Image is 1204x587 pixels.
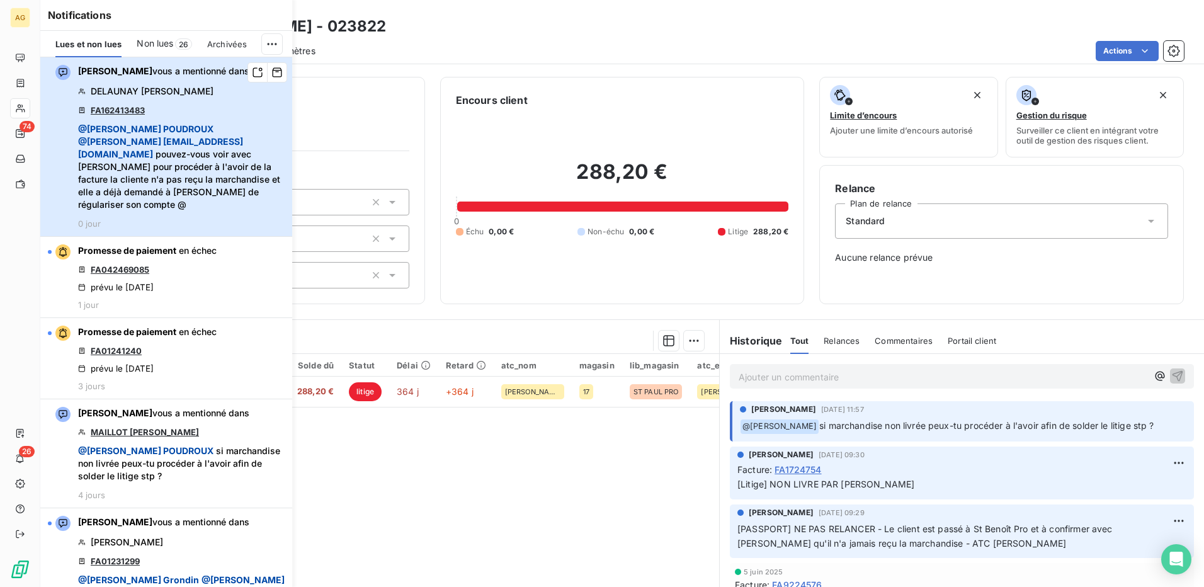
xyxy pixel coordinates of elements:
[819,77,997,157] button: Limite d’encoursAjouter une limite d’encours autorisé
[456,159,789,197] h2: 288,20 €
[175,38,192,50] span: 26
[1161,544,1191,574] div: Open Intercom Messenger
[749,449,814,460] span: [PERSON_NAME]
[629,226,654,237] span: 0,00 €
[633,388,679,396] span: ST PAUL PRO
[1006,77,1184,157] button: Gestion du risqueSurveiller ce client en intégrant votre outil de gestion des risques client.
[48,8,285,23] h6: Notifications
[697,360,760,370] div: atc_email
[78,407,249,419] span: vous a mentionné dans
[875,336,933,346] span: Commentaires
[40,399,292,508] button: [PERSON_NAME]vous a mentionné dansMAILLOT [PERSON_NAME] @[PERSON_NAME] POUDROUX si marchandise no...
[78,363,154,373] div: prévu le [DATE]
[78,326,176,337] span: Promesse de paiement
[78,219,101,229] span: 0 jour
[40,57,292,237] button: [PERSON_NAME]vous a mentionné dansDELAUNAY [PERSON_NAME]FA162413483 @[PERSON_NAME] POUDROUX @[PER...
[489,226,514,237] span: 0,00 €
[179,326,217,337] span: en échec
[790,336,809,346] span: Tout
[588,226,624,237] span: Non-échu
[737,523,1115,549] span: [PASSPORT] NE PAS RELANCER - Le client est passé à St Benoît Pro et à confirmer avec [PERSON_NAME...
[749,507,814,518] span: [PERSON_NAME]
[583,388,589,396] span: 17
[19,446,35,457] span: 26
[78,445,213,456] span: @ [PERSON_NAME] POUDROUX
[446,386,474,397] span: +364 j
[78,136,243,159] span: @ [PERSON_NAME] [EMAIL_ADDRESS][DOMAIN_NAME]
[78,445,285,482] span: si marchandise non livrée peux-tu procéder à l'avoir afin de solder le litige stp ?
[775,463,821,476] span: FA1724754
[737,463,772,476] span: Facture :
[78,407,152,418] span: [PERSON_NAME]
[501,360,564,370] div: atc_nom
[40,318,292,399] button: Promesse de paiement en échecFA01241240prévu le [DATE]3 jours
[137,37,173,50] span: Non lues
[454,216,459,226] span: 0
[835,251,1168,264] span: Aucune relance prévue
[78,516,152,527] span: [PERSON_NAME]
[91,556,140,566] a: FA01231299
[179,245,217,256] span: en échec
[91,536,163,549] span: [PERSON_NAME]
[78,381,105,391] span: 3 jours
[297,360,334,370] div: Solde dû
[446,360,486,370] div: Retard
[579,360,615,370] div: magasin
[40,237,292,318] button: Promesse de paiement en échecFA042469085prévu le [DATE]1 jour
[91,346,142,356] a: FA01241240
[397,386,419,397] span: 364 j
[630,360,683,370] div: lib_magasin
[78,123,213,134] span: @ [PERSON_NAME] POUDROUX
[466,226,484,237] span: Échu
[78,574,199,585] span: @ [PERSON_NAME] Grondin
[701,388,756,396] span: [PERSON_NAME][EMAIL_ADDRESS][DOMAIN_NAME]
[741,419,819,434] span: @ [PERSON_NAME]
[821,406,864,413] span: [DATE] 11:57
[91,265,149,275] a: FA042469085
[505,388,560,396] span: [PERSON_NAME]
[20,121,35,132] span: 74
[830,110,897,120] span: Limite d’encours
[78,490,105,500] span: 4 jours
[91,427,199,437] a: MAILLOT [PERSON_NAME]
[835,181,1168,196] h6: Relance
[1016,110,1087,120] span: Gestion du risque
[751,404,816,415] span: [PERSON_NAME]
[846,215,885,227] span: Standard
[78,66,152,76] span: [PERSON_NAME]
[207,39,247,49] span: Archivées
[10,8,30,28] div: AG
[397,360,431,370] div: Délai
[819,451,865,459] span: [DATE] 09:30
[819,420,1154,431] span: si marchandise non livrée peux-tu procéder à l'avoir afin de solder le litige stp ?
[456,93,528,108] h6: Encours client
[78,123,285,211] span: pouvez-vous voir avec [PERSON_NAME] pour procéder à l'avoir de la facture la cliente n'a pas reçu...
[91,85,213,98] span: DELAUNAY [PERSON_NAME]
[55,39,122,49] span: Lues et non lues
[720,333,783,348] h6: Historique
[830,125,973,135] span: Ajouter une limite d’encours autorisé
[78,300,99,310] span: 1 jour
[737,479,914,489] span: [Litige] NON LIVRE PAR [PERSON_NAME]
[78,65,249,77] span: vous a mentionné dans
[744,568,783,576] span: 5 juin 2025
[78,516,249,528] span: vous a mentionné dans
[78,245,176,256] span: Promesse de paiement
[349,360,382,370] div: Statut
[753,226,788,237] span: 288,20 €
[78,282,154,292] div: prévu le [DATE]
[91,105,145,115] a: FA162413483
[1016,125,1173,145] span: Surveiller ce client en intégrant votre outil de gestion des risques client.
[948,336,996,346] span: Portail client
[824,336,860,346] span: Relances
[10,559,30,579] img: Logo LeanPay
[819,509,865,516] span: [DATE] 09:29
[1096,41,1159,61] button: Actions
[728,226,748,237] span: Litige
[297,385,334,398] span: 288,20 €
[349,382,382,401] span: litige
